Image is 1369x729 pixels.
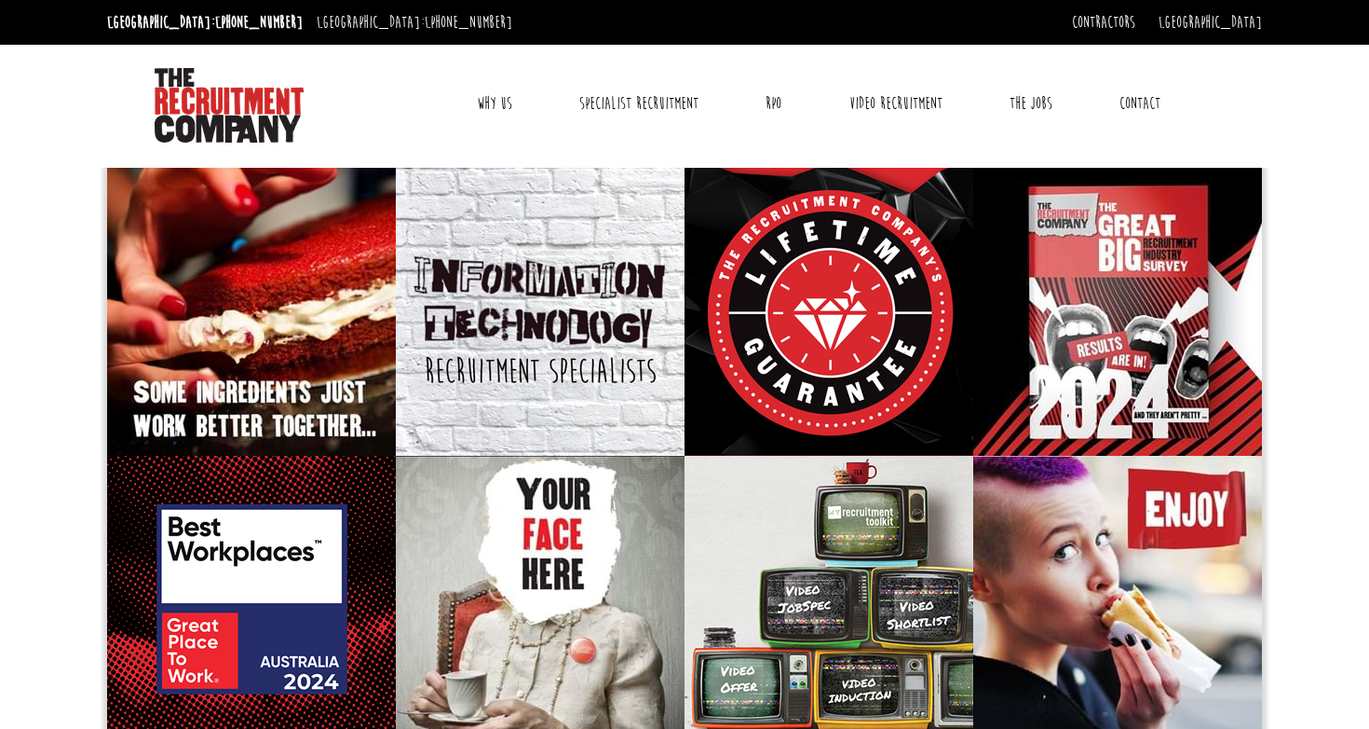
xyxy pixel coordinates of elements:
a: Contact [1105,80,1174,127]
a: Contractors [1072,12,1135,33]
a: [GEOGRAPHIC_DATA] [1159,12,1262,33]
a: Why Us [463,80,526,127]
a: Video Recruitment [835,80,956,127]
a: RPO [752,80,795,127]
a: [PHONE_NUMBER] [215,12,303,33]
li: [GEOGRAPHIC_DATA]: [312,7,517,37]
img: The Recruitment Company [155,68,304,143]
a: [PHONE_NUMBER] [425,12,512,33]
a: The Jobs [996,80,1066,127]
li: [GEOGRAPHIC_DATA]: [102,7,307,37]
a: Specialist Recruitment [565,80,712,127]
